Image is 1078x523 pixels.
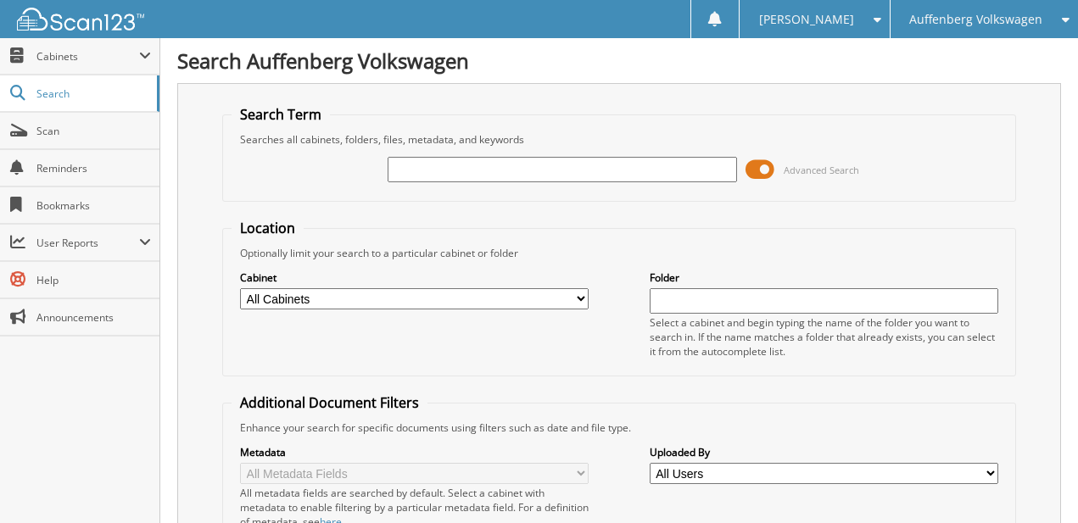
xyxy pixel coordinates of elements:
span: Cabinets [36,49,139,64]
div: Select a cabinet and begin typing the name of the folder you want to search in. If the name match... [650,315,998,359]
div: Optionally limit your search to a particular cabinet or folder [232,246,1007,260]
span: Search [36,86,148,101]
legend: Additional Document Filters [232,393,427,412]
div: Enhance your search for specific documents using filters such as date and file type. [232,420,1007,435]
span: Reminders [36,161,151,175]
span: Auffenberg Volkswagen [909,14,1042,25]
label: Metadata [240,445,589,459]
label: Folder [650,270,998,285]
img: scan123-logo-white.svg [17,8,144,31]
span: User Reports [36,236,139,250]
label: Uploaded By [650,445,998,459]
legend: Location [232,219,304,237]
div: Searches all cabinets, folders, files, metadata, and keywords [232,132,1007,147]
span: Bookmarks [36,198,151,213]
legend: Search Term [232,105,330,124]
span: Advanced Search [784,164,859,176]
h1: Search Auffenberg Volkswagen [177,47,1061,75]
span: [PERSON_NAME] [759,14,854,25]
span: Scan [36,124,151,138]
span: Announcements [36,310,151,325]
label: Cabinet [240,270,589,285]
span: Help [36,273,151,287]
